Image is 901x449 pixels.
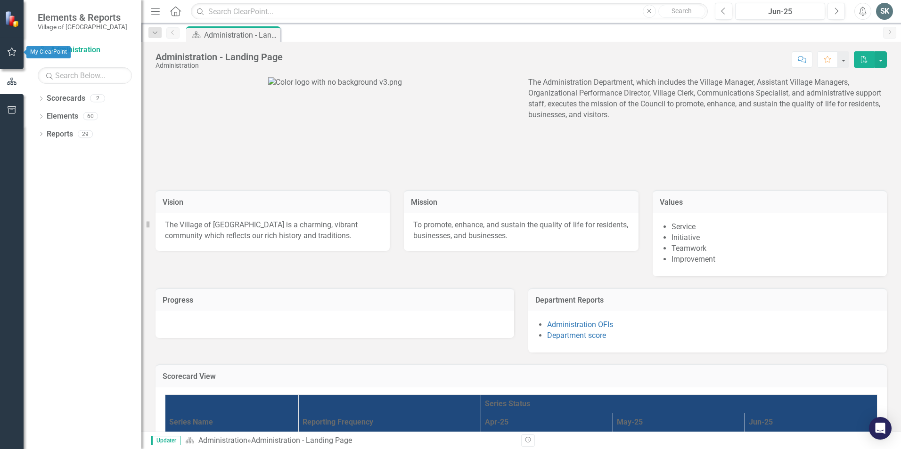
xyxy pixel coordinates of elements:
a: Scorecards [47,93,85,104]
div: Administration - Landing Page [156,52,283,62]
span: Updater [151,436,180,445]
img: Color logo with no background v3.png [268,77,402,88]
li: Initiative [672,233,877,243]
p: The Village of [GEOGRAPHIC_DATA] is a charming, vibrant community which reflects our rich history... [165,220,380,241]
h3: Mission [411,198,631,207]
div: Apr-25 [485,417,609,428]
div: Series Status [485,399,873,409]
h3: Progress [163,296,507,305]
div: Series Name [169,417,295,428]
div: Reporting Frequency [303,417,477,428]
a: Administration [198,436,247,445]
a: Administration [38,45,132,56]
h3: Scorecard View [163,372,880,381]
h3: Values [660,198,880,207]
li: Improvement [672,254,877,265]
h3: Vision [163,198,383,207]
h3: Department Reports [535,296,880,305]
div: 60 [83,112,98,120]
input: Search Below... [38,67,132,84]
div: Administration [156,62,283,69]
div: Jun-25 [749,417,873,428]
button: SK [876,3,893,20]
div: 2 [90,95,105,103]
a: Administration OFIs [547,320,613,329]
div: » [185,435,514,446]
input: Search ClearPoint... [191,3,708,20]
li: Teamwork [672,243,877,254]
a: Department score [547,331,606,340]
button: Search [658,5,705,18]
div: My ClearPoint [26,46,71,58]
img: ClearPoint Strategy [5,11,21,27]
li: Service [672,222,877,233]
div: 29 [78,130,93,138]
span: Elements & Reports [38,12,127,23]
a: Elements [47,111,78,122]
div: Administration - Landing Page [251,436,352,445]
div: Administration - Landing Page [204,29,278,41]
button: Jun-25 [735,3,825,20]
div: May-25 [617,417,741,428]
div: Jun-25 [738,6,822,17]
small: Village of [GEOGRAPHIC_DATA] [38,23,127,31]
p: To promote, enhance, and sustain the quality of life for residents, businesses, and businesses. [413,220,629,241]
p: The Administration Department, which includes the Village Manager, Assistant Village Managers, Or... [528,77,887,122]
span: Search [672,7,692,15]
div: Open Intercom Messenger [869,417,892,440]
a: Reports [47,129,73,140]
